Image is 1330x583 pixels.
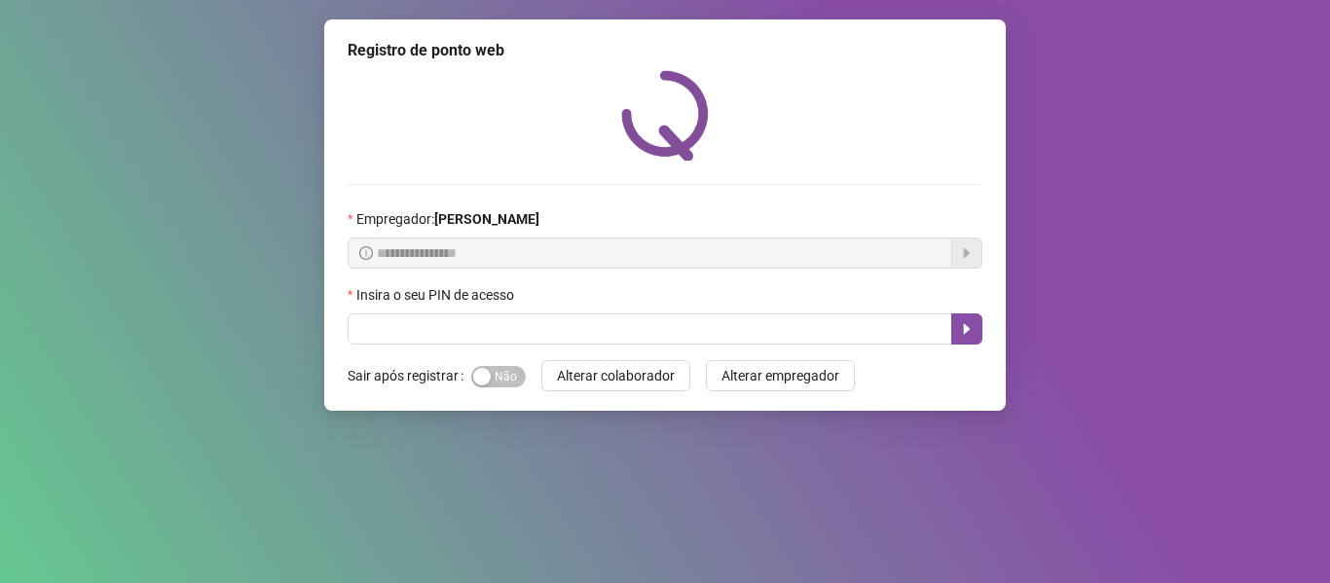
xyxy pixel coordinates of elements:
span: info-circle [359,246,373,260]
div: Registro de ponto web [348,39,982,62]
span: Alterar colaborador [557,365,675,386]
button: Alterar colaborador [541,360,690,391]
span: Empregador : [356,208,539,230]
span: caret-right [959,321,975,337]
strong: [PERSON_NAME] [434,211,539,227]
label: Insira o seu PIN de acesso [348,284,527,306]
label: Sair após registrar [348,360,471,391]
img: QRPoint [621,70,709,161]
span: Alterar empregador [721,365,839,386]
button: Alterar empregador [706,360,855,391]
